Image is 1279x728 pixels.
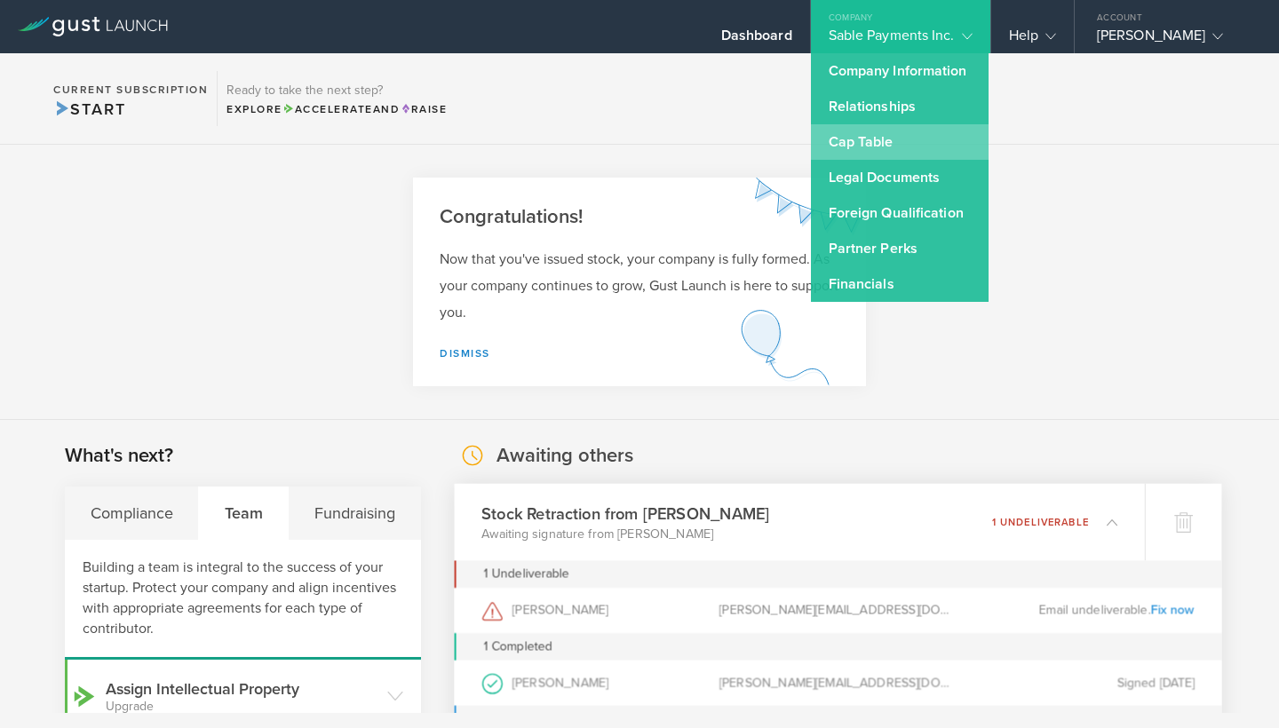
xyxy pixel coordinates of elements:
div: Help [1009,27,1056,53]
a: Fix now [1150,602,1195,617]
iframe: Chat Widget [1190,643,1279,728]
h2: Congratulations! [440,204,839,230]
h3: Ready to take the next step? [226,84,447,97]
p: 1 undeliverable [991,517,1088,526]
div: Signed [DATE] [957,661,1195,706]
div: [PERSON_NAME] [1097,27,1248,53]
h3: Stock Retraction from [PERSON_NAME] [481,502,769,526]
div: Sable Payments Inc. [829,27,973,53]
div: Team [199,487,289,540]
div: 1 Completed [454,633,1221,661]
a: Dismiss [440,347,490,360]
h2: What's next? [65,443,173,469]
p: Now that you've issued stock, your company is fully formed. As your company continues to grow, Gu... [440,246,839,326]
h2: Current Subscription [53,84,208,95]
div: Fundraising [289,487,420,540]
div: Ready to take the next step?ExploreAccelerateandRaise [217,71,456,126]
div: Dashboard [721,27,792,53]
div: [PERSON_NAME][EMAIL_ADDRESS][DOMAIN_NAME] [719,661,957,706]
span: Accelerate [282,103,373,115]
div: 1 Undeliverable [483,560,569,588]
span: Raise [400,103,447,115]
h2: Awaiting others [497,443,633,469]
div: Compliance [65,487,199,540]
span: Start [53,99,125,119]
div: Building a team is integral to the success of your startup. Protect your company and align incent... [65,540,421,660]
div: [PERSON_NAME] [481,661,719,706]
div: Email undeliverable. [957,588,1195,633]
div: Explore [226,101,447,117]
span: and [282,103,401,115]
h3: Assign Intellectual Property [106,677,378,713]
p: Awaiting signature from [PERSON_NAME] [481,525,769,542]
div: [PERSON_NAME][EMAIL_ADDRESS][DOMAIN_NAME] [719,588,957,633]
div: [PERSON_NAME] [481,588,719,633]
small: Upgrade [106,700,378,713]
